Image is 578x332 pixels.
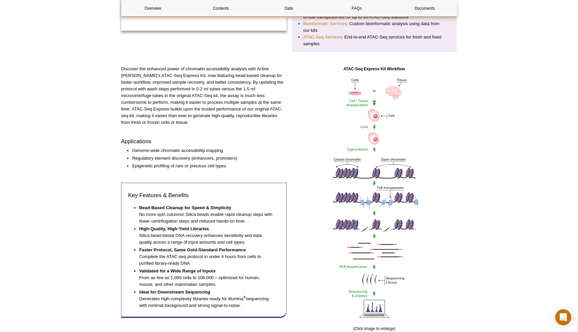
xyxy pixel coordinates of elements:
[139,205,231,210] strong: Bead-Based Cleanup for Speed & Simplicity
[393,0,456,16] a: Documents
[139,247,246,252] strong: Faster Protocol, Same Gold-Standard Performance
[139,226,273,246] li: Silica bead-based DNA recovery enhances sensitivity and data quality across a range of input amou...
[344,67,405,71] strong: ATAC-Seq Express Kit Workflow
[139,268,216,273] strong: Validated for a Wide Range of Inputs
[132,155,280,162] li: Regulatory element discovery (enhancers, promoters)
[121,138,287,146] h3: Applications
[121,0,184,16] a: Overview
[139,289,210,295] strong: Ideal for Downstream Sequencing
[303,34,446,47] li: : End-to-end ATAC-Seq services for fresh and fixed samples
[189,0,252,16] a: Contents
[303,20,446,34] li: : Custom bioinformatic analysis using data from our kits
[139,247,273,267] li: Complete the ATAC-seq protocol in under 4 hours from cells to purified library-ready DNA.
[132,163,280,169] li: Epigenetic profiling of rare or precious cell types
[292,66,457,332] div: (Click image to enlarge)
[139,289,273,309] li: Generates high-complexity libraries ready for Illumina sequencing with minimal background and str...
[325,0,388,16] a: FAQs
[257,0,320,16] a: Data
[132,147,280,154] li: Genome-wide chromatin accessibility mapping
[244,295,246,299] sup: ®
[303,20,347,27] a: Bioinformatic Services
[128,191,280,199] h3: Key Features & Benefits
[139,226,209,231] strong: High-Quality, High-Yield Libraries
[555,309,571,325] div: Open Intercom Messenger
[121,66,287,126] p: Discover the enhanced power of chromatin accessibility analysis with Active [PERSON_NAME]’s ATAC-...
[139,204,273,225] li: No more spin columns! Silica beads enable rapid cleanup steps with fewer centrifugation steps and...
[303,34,342,40] a: ATAC-Seq Services
[324,72,424,323] img: ATAC-Seq Express Correlation Plot Data
[139,268,273,288] li: From as few as 1,000 cells to 100,000 – optimized for human, mouse, and other mammalian samples.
